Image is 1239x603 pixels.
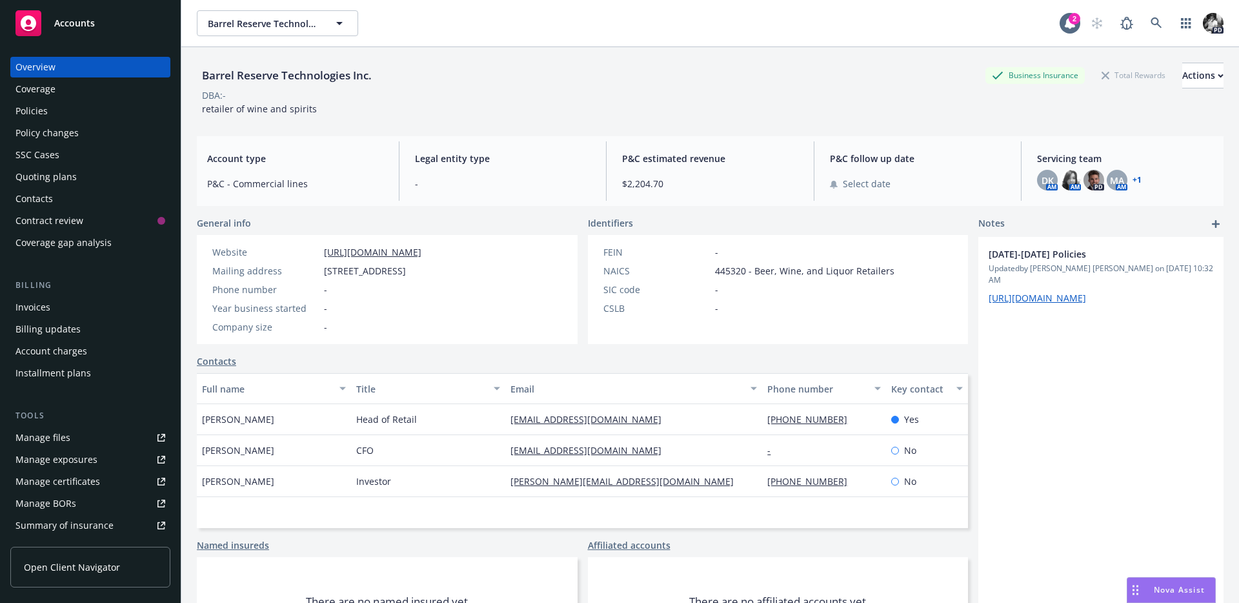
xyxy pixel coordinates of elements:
div: Coverage [15,79,55,99]
div: Barrel Reserve Technologies Inc. [197,67,377,84]
a: Installment plans [10,363,170,383]
div: Business Insurance [985,67,1085,83]
div: 2 [1069,13,1080,25]
a: Contract review [10,210,170,231]
button: Barrel Reserve Technologies Inc. [197,10,358,36]
span: [STREET_ADDRESS] [324,264,406,278]
a: Named insureds [197,538,269,552]
a: remove [1198,247,1213,263]
a: [EMAIL_ADDRESS][DOMAIN_NAME] [510,413,672,425]
a: Invoices [10,297,170,318]
span: No [904,444,916,457]
div: Manage certificates [15,471,100,492]
span: Account type [207,152,383,165]
div: Phone number [767,382,866,396]
span: [PERSON_NAME] [202,413,274,426]
div: Drag to move [1127,578,1143,602]
span: MA [1110,174,1124,187]
span: Investor [356,475,391,488]
span: Updated by [PERSON_NAME] [PERSON_NAME] on [DATE] 10:32 AM [989,263,1213,286]
a: Search [1143,10,1169,36]
button: Key contact [886,373,968,404]
a: [URL][DOMAIN_NAME] [324,246,421,258]
a: - [767,444,781,456]
div: Phone number [212,283,319,296]
div: FEIN [603,245,710,259]
a: [EMAIL_ADDRESS][DOMAIN_NAME] [510,444,672,456]
div: CSLB [603,301,710,315]
a: add [1208,216,1224,232]
div: Contacts [15,189,53,209]
a: Start snowing [1084,10,1110,36]
a: Report a Bug [1114,10,1140,36]
span: Open Client Navigator [24,560,120,574]
span: - [715,245,718,259]
span: Notes [978,216,1005,232]
div: Quoting plans [15,167,77,187]
span: [PERSON_NAME] [202,475,274,488]
img: photo [1060,170,1081,190]
div: SIC code [603,283,710,296]
div: Policies [15,101,48,121]
div: Policy changes [15,123,79,143]
span: Accounts [54,18,95,28]
span: Legal entity type [415,152,591,165]
span: Nova Assist [1154,584,1205,595]
span: General info [197,216,251,230]
div: Summary of insurance [15,515,114,536]
span: Servicing team [1037,152,1213,165]
a: Contacts [197,354,236,368]
div: Overview [15,57,55,77]
span: - [415,177,591,190]
div: Email [510,382,743,396]
div: Mailing address [212,264,319,278]
button: Email [505,373,762,404]
button: Nova Assist [1127,577,1216,603]
span: [PERSON_NAME] [202,444,274,457]
span: Yes [904,413,919,426]
div: Manage exposures [15,449,97,470]
img: photo [1203,13,1224,34]
a: [URL][DOMAIN_NAME] [989,292,1086,304]
a: [PHONE_NUMBER] [767,413,858,425]
a: Switch app [1173,10,1199,36]
div: Tools [10,409,170,422]
div: Title [356,382,486,396]
div: Account charges [15,341,87,362]
span: - [324,320,327,334]
div: DBA: - [202,88,226,102]
span: P&C estimated revenue [622,152,798,165]
span: - [715,283,718,296]
span: Select date [843,177,891,190]
span: - [715,301,718,315]
img: photo [1083,170,1104,190]
span: 445320 - Beer, Wine, and Liquor Retailers [715,264,894,278]
div: Manage files [15,427,70,448]
a: [PHONE_NUMBER] [767,475,858,487]
a: Policy changes [10,123,170,143]
a: Manage exposures [10,449,170,470]
span: Head of Retail [356,413,417,426]
div: Key contact [891,382,949,396]
a: Overview [10,57,170,77]
a: Policies [10,101,170,121]
div: Manage BORs [15,493,76,514]
div: Billing updates [15,319,81,340]
div: Company size [212,320,319,334]
button: Phone number [762,373,885,404]
div: Installment plans [15,363,91,383]
div: [DATE]-[DATE] PoliciesUpdatedby [PERSON_NAME] [PERSON_NAME] on [DATE] 10:32 AM[URL][DOMAIN_NAME] [978,237,1224,315]
a: [PERSON_NAME][EMAIL_ADDRESS][DOMAIN_NAME] [510,475,744,487]
span: CFO [356,444,374,457]
a: Manage certificates [10,471,170,492]
div: Year business started [212,301,319,315]
span: DK [1042,174,1054,187]
div: Coverage gap analysis [15,232,112,253]
button: Actions [1182,63,1224,88]
span: $2,204.70 [622,177,798,190]
div: Invoices [15,297,50,318]
span: P&C follow up date [830,152,1006,165]
span: Barrel Reserve Technologies Inc. [208,17,319,30]
a: Accounts [10,5,170,41]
